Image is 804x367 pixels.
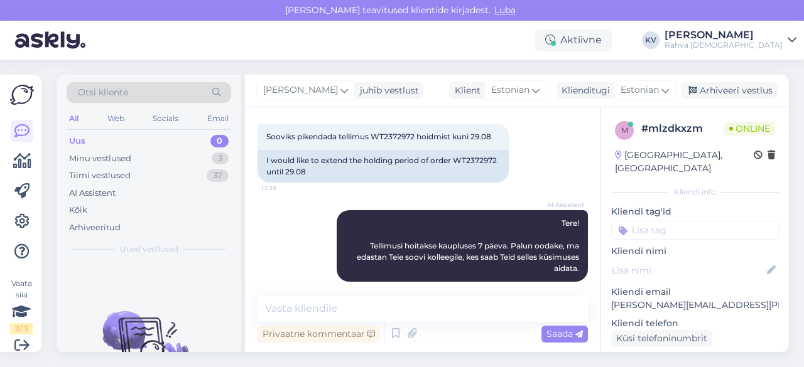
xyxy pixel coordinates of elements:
[10,323,33,334] div: 2 / 3
[69,187,116,199] div: AI Assistent
[621,125,628,135] span: m
[681,82,778,99] div: Arhiveeri vestlus
[212,152,229,165] div: 3
[69,135,85,147] div: Uus
[205,110,231,127] div: Email
[207,169,229,182] div: 37
[355,84,419,97] div: juhib vestlust
[665,30,783,40] div: [PERSON_NAME]
[724,122,775,136] span: Online
[120,243,178,255] span: Uued vestlused
[258,150,509,183] div: I would like to extend the holding period of order WT2372972 until 29.08
[357,218,581,273] span: Tere! Tellimusi hoitakse kaupluses 7 päeva. Palun oodake, ma edastan Teie soovi kolleegile, kes s...
[611,221,779,240] input: Lisa tag
[69,152,131,165] div: Minu vestlused
[611,299,779,312] p: [PERSON_NAME][EMAIL_ADDRESS][PERSON_NAME][DOMAIN_NAME]
[537,282,584,292] span: 13:39
[266,132,491,141] span: Sooviks pikendada tellimus WT2372972 hoidmist kuni 29.08
[263,83,338,97] span: [PERSON_NAME]
[615,149,754,175] div: [GEOGRAPHIC_DATA], [GEOGRAPHIC_DATA]
[450,84,481,97] div: Klient
[10,85,34,105] img: Askly Logo
[10,278,33,334] div: Vaata siia
[611,186,779,198] div: Kliendi info
[611,317,779,330] p: Kliendi telefon
[261,183,308,193] span: 13:39
[641,121,724,136] div: # mlzdkxzm
[69,221,121,234] div: Arhiveeritud
[150,110,181,127] div: Socials
[105,110,127,127] div: Web
[67,110,81,127] div: All
[665,30,796,50] a: [PERSON_NAME]Rahva [DEMOGRAPHIC_DATA]
[611,285,779,299] p: Kliendi email
[491,4,519,16] span: Luba
[612,263,764,277] input: Lisa nimi
[611,330,712,347] div: Küsi telefoninumbrit
[69,204,87,216] div: Kõik
[611,205,779,218] p: Kliendi tag'id
[546,328,583,339] span: Saada
[611,245,779,258] p: Kliendi nimi
[621,83,659,97] span: Estonian
[78,86,128,99] span: Otsi kliente
[557,84,610,97] div: Klienditugi
[535,29,612,51] div: Aktiivne
[210,135,229,147] div: 0
[69,169,131,182] div: Tiimi vestlused
[258,326,380,343] div: Privaatne kommentaar
[642,31,660,49] div: KV
[665,40,783,50] div: Rahva [DEMOGRAPHIC_DATA]
[537,200,584,210] span: AI Assistent
[491,83,530,97] span: Estonian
